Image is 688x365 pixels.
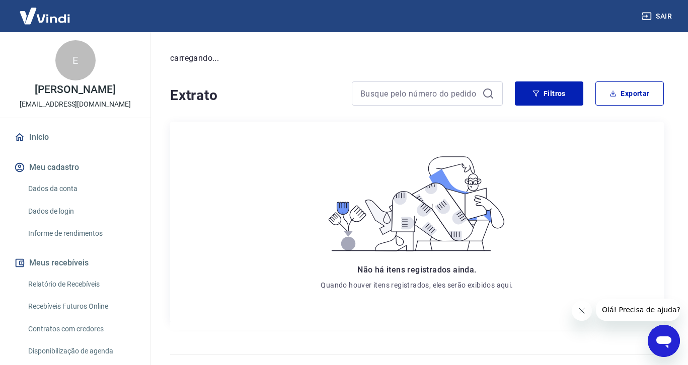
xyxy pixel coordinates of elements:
p: [PERSON_NAME] [35,84,115,95]
a: Início [12,126,138,148]
iframe: Mensagem da empresa [596,299,680,321]
a: Dados de login [24,201,138,222]
img: Vindi [12,1,78,31]
span: Não há itens registrados ainda. [357,265,476,275]
a: Disponibilização de agenda [24,341,138,361]
input: Busque pelo número do pedido [360,86,478,101]
a: Informe de rendimentos [24,223,138,244]
p: Quando houver itens registrados, eles serão exibidos aqui. [321,280,513,290]
button: Filtros [515,81,583,106]
a: Relatório de Recebíveis [24,274,138,295]
button: Meus recebíveis [12,252,138,274]
a: Recebíveis Futuros Online [24,296,138,317]
a: Contratos com credores [24,319,138,339]
iframe: Botão para abrir a janela de mensagens [648,325,680,357]
button: Sair [640,7,676,26]
button: Exportar [595,81,664,106]
iframe: Fechar mensagem [572,301,592,321]
a: Dados da conta [24,178,138,199]
p: carregando... [170,52,664,64]
button: Meu cadastro [12,156,138,178]
div: E [55,40,96,80]
p: [EMAIL_ADDRESS][DOMAIN_NAME] [20,99,131,110]
h4: Extrato [170,85,340,106]
span: Olá! Precisa de ajuda? [6,7,85,15]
